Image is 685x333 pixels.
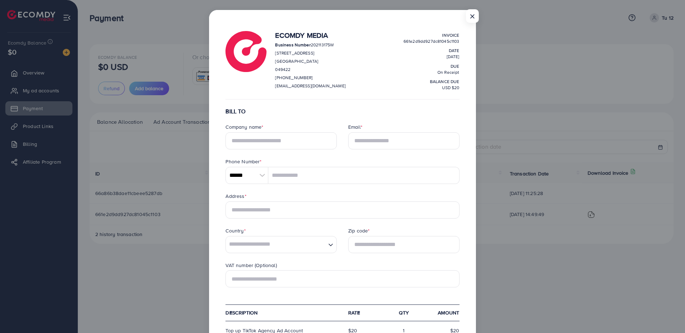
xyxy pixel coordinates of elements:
[225,31,267,72] img: logo
[275,31,345,40] h4: Ecomdy Media
[447,53,460,60] span: [DATE]
[275,42,310,48] strong: Business Number
[225,236,337,253] div: Search for option
[404,77,460,86] p: balance due
[225,227,245,234] label: Country
[437,69,460,75] span: On Receipt
[227,236,325,253] input: Search for option
[225,262,276,269] label: VAT number (Optional)
[275,73,345,82] p: [PHONE_NUMBER]
[225,108,459,115] h6: BILL TO
[275,41,345,49] p: 202113175W
[342,309,384,316] div: Rate
[348,227,370,234] label: Zip code
[404,46,460,55] p: Date
[424,309,465,316] div: Amount
[466,9,479,23] button: Close
[275,57,345,66] p: [GEOGRAPHIC_DATA]
[275,65,345,74] p: 049422
[220,309,342,316] div: Description
[275,82,345,90] p: [EMAIL_ADDRESS][DOMAIN_NAME]
[404,38,460,44] span: 661e2d9dd927dc81045c1103
[225,193,246,200] label: Address
[404,62,460,71] p: Due
[442,84,459,91] span: USD $20
[384,309,425,316] div: qty
[404,31,460,40] p: Invoice
[225,158,262,165] label: Phone Number
[275,49,345,57] p: [STREET_ADDRESS]
[348,123,362,130] label: Email
[225,123,263,130] label: Company name
[655,301,680,328] iframe: Chat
